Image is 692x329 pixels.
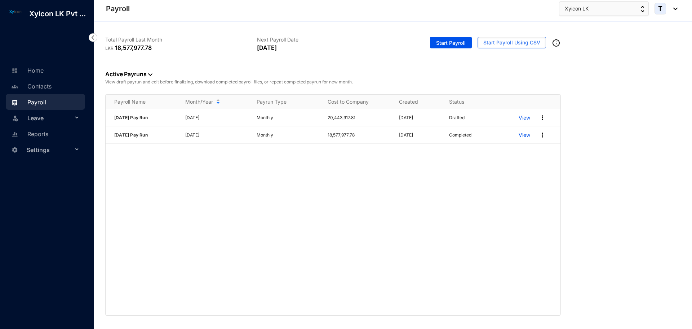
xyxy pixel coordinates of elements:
[641,6,644,12] img: up-down-arrow.74152d26bf9780fbf563ca9c90304185.svg
[89,33,97,42] img: nav-icon-left.19a07721e4dec06a274f6d07517f07b7.svg
[115,43,152,52] p: 18,577,977.78
[257,114,319,121] p: Monthly
[106,4,130,14] p: Payroll
[27,143,73,157] span: Settings
[114,115,148,120] span: [DATE] Pay Run
[539,131,546,139] img: more.27664ee4a8faa814348e188645a3c1fc.svg
[257,36,409,43] p: Next Payroll Date
[319,95,390,109] th: Cost to Company
[6,78,85,94] li: Contacts
[436,39,466,47] span: Start Payroll
[257,131,319,139] p: Monthly
[105,45,115,52] p: LKR
[6,62,85,78] li: Home
[248,95,319,109] th: Payrun Type
[9,130,48,138] a: Reports
[9,67,44,74] a: Home
[148,73,152,76] img: dropdown-black.8e83cc76930a90b1a4fdb6d089b7bf3a.svg
[106,95,177,109] th: Payroll Name
[105,70,152,78] a: Active Payruns
[23,9,92,19] p: Xyicon LK Pvt ...
[670,8,678,10] img: dropdown-black.8e83cc76930a90b1a4fdb6d089b7bf3a.svg
[12,83,18,90] img: people-unselected.118708e94b43a90eceab.svg
[257,43,276,52] p: [DATE]
[552,39,560,47] img: info-outined.c2a0bb1115a2853c7f4cb4062ec879bc.svg
[399,131,440,139] p: [DATE]
[449,114,465,121] p: Drafted
[6,126,85,142] li: Reports
[519,131,530,139] a: View
[12,114,19,122] img: leave-unselected.2934df6273408c3f84d9.svg
[12,131,18,138] img: report-unselected.e6a6b4230fc7da01f883.svg
[328,114,390,121] p: 20,443,917.81
[565,5,589,13] span: Xyicon LK
[390,95,440,109] th: Created
[483,39,540,46] span: Start Payroll Using CSV
[430,37,472,48] button: Start Payroll
[478,37,546,48] button: Start Payroll Using CSV
[6,94,85,110] li: Payroll
[7,9,23,15] img: log
[12,99,18,106] img: payroll.289672236c54bbec4828.svg
[9,99,46,106] a: Payroll
[658,5,662,12] span: T
[559,1,649,16] button: Xyicon LK
[27,111,73,125] span: Leave
[440,95,510,109] th: Status
[114,132,148,138] span: [DATE] Pay Run
[9,83,52,90] a: Contacts
[12,68,18,74] img: home-unselected.a29eae3204392db15eaf.svg
[185,98,213,105] span: Month/Year
[105,78,561,86] p: View draft payrun and edit before finalizing, download completed payroll files, or repeat complet...
[449,131,471,139] p: Completed
[185,114,248,121] p: [DATE]
[105,36,257,43] p: Total Payroll Last Month
[519,114,530,121] a: View
[328,131,390,139] p: 18,577,977.78
[539,114,546,121] img: more.27664ee4a8faa814348e188645a3c1fc.svg
[185,131,248,139] p: [DATE]
[399,114,440,121] p: [DATE]
[12,147,18,153] img: settings-unselected.1febfda315e6e19643a1.svg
